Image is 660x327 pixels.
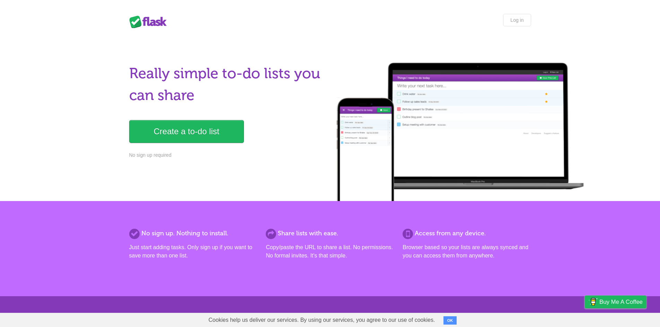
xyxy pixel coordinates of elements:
[129,152,326,159] p: No sign up required
[202,313,442,327] span: Cookies help us deliver our services. By using our services, you agree to our use of cookies.
[266,229,394,238] h2: Share lists with ease.
[129,229,257,238] h2: No sign up. Nothing to install.
[443,316,457,325] button: OK
[403,229,531,238] h2: Access from any device.
[266,243,394,260] p: Copy/paste the URL to share a list. No permissions. No formal invites. It's that simple.
[599,296,643,308] span: Buy me a coffee
[403,243,531,260] p: Browser based so your lists are always synced and you can access them from anywhere.
[503,14,531,26] a: Log in
[588,296,598,308] img: Buy me a coffee
[129,243,257,260] p: Just start adding tasks. Only sign up if you want to save more than one list.
[585,296,646,308] a: Buy me a coffee
[129,16,171,28] div: Flask Lists
[129,120,244,143] a: Create a to-do list
[129,63,326,106] h1: Really simple to-do lists you can share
